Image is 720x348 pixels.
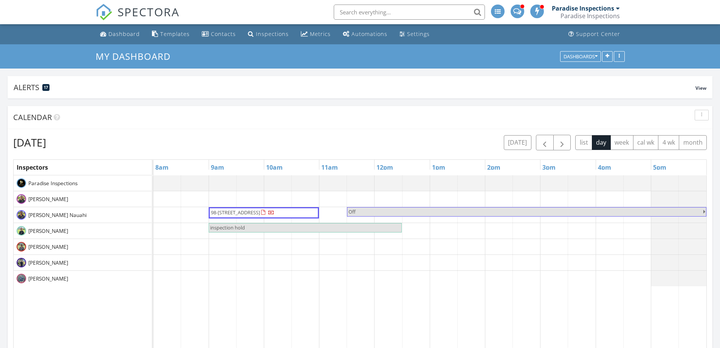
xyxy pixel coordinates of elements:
span: [PERSON_NAME] [27,259,70,267]
button: Dashboards [560,51,601,62]
button: 4 wk [658,135,679,150]
span: 17 [44,85,48,90]
a: Support Center [565,27,623,41]
img: b1da044382c246d4906753569ed05bd3.jpeg [17,194,26,204]
span: [PERSON_NAME] [27,243,70,251]
div: Dashboards [564,54,598,59]
a: Contacts [199,27,239,41]
a: 8am [153,161,170,173]
a: My Dashboard [96,50,177,62]
span: inspection hold [210,224,245,231]
img: gold_on_black_bg_square.jpeg [17,178,26,188]
img: img_6208.jpeg [17,258,26,267]
a: 5pm [651,161,668,173]
button: Next day [553,135,571,150]
div: Metrics [310,30,331,37]
button: list [575,135,592,150]
span: Calendar [13,112,52,122]
img: img_5395.jpeg [17,226,26,236]
h2: [DATE] [13,135,46,150]
iframe: Intercom live chat [694,322,712,340]
span: [PERSON_NAME] [27,275,70,282]
a: Settings [396,27,433,41]
div: Support Center [576,30,620,37]
button: [DATE] [504,135,531,150]
span: Inspectors [17,163,48,172]
div: Alerts [14,82,695,92]
a: 11am [319,161,340,173]
a: 9am [209,161,226,173]
img: img_9248.jpeg [17,274,26,283]
span: View [695,85,706,91]
div: Contacts [211,30,236,37]
img: d0180cea8ba347a880e9ac022dad87ef.jpeg [17,210,26,220]
a: SPECTORA [96,10,180,26]
input: Search everything... [334,5,485,20]
button: cal wk [633,135,659,150]
div: Dashboard [108,30,140,37]
span: Paradise Inspections [27,179,79,187]
a: 1pm [430,161,447,173]
div: Inspections [256,30,289,37]
button: month [679,135,707,150]
a: Dashboard [97,27,143,41]
a: Automations (Advanced) [340,27,390,41]
a: 2pm [485,161,502,173]
button: day [592,135,611,150]
span: SPECTORA [118,4,180,20]
div: Paradise Inspections [552,5,614,12]
a: 4pm [596,161,613,173]
div: Paradise Inspections [561,12,620,20]
a: 10am [264,161,285,173]
div: Automations [351,30,387,37]
span: Off [348,208,356,215]
span: 98-[STREET_ADDRESS] [211,209,260,216]
a: Metrics [298,27,334,41]
a: Templates [149,27,193,41]
a: 12pm [375,161,395,173]
img: The Best Home Inspection Software - Spectora [96,4,112,20]
a: Inspections [245,27,292,41]
img: img_1984.jpeg [17,242,26,251]
div: Templates [160,30,190,37]
span: [PERSON_NAME] Nauahi [27,211,88,219]
button: Previous day [536,135,554,150]
span: [PERSON_NAME] [27,227,70,235]
a: 3pm [540,161,557,173]
button: week [610,135,633,150]
div: Settings [407,30,430,37]
span: [PERSON_NAME] [27,195,70,203]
